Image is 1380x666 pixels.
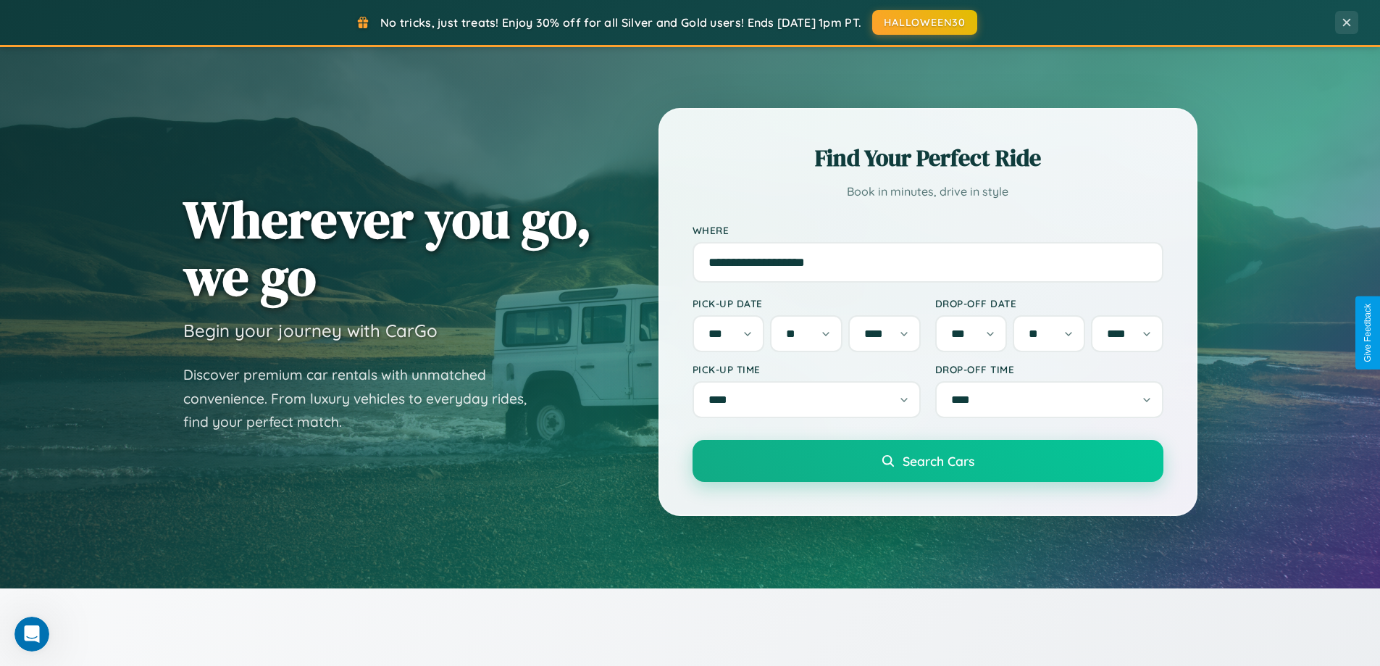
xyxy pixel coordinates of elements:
[693,181,1163,202] p: Book in minutes, drive in style
[872,10,977,35] button: HALLOWEEN30
[14,617,49,652] iframe: Intercom live chat
[693,224,1163,236] label: Where
[1363,304,1373,362] div: Give Feedback
[903,453,974,469] span: Search Cars
[183,320,438,341] h3: Begin your journey with CarGo
[935,363,1163,375] label: Drop-off Time
[380,15,861,30] span: No tricks, just treats! Enjoy 30% off for all Silver and Gold users! Ends [DATE] 1pm PT.
[693,297,921,309] label: Pick-up Date
[183,191,592,305] h1: Wherever you go, we go
[693,440,1163,482] button: Search Cars
[935,297,1163,309] label: Drop-off Date
[693,142,1163,174] h2: Find Your Perfect Ride
[183,363,545,434] p: Discover premium car rentals with unmatched convenience. From luxury vehicles to everyday rides, ...
[693,363,921,375] label: Pick-up Time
